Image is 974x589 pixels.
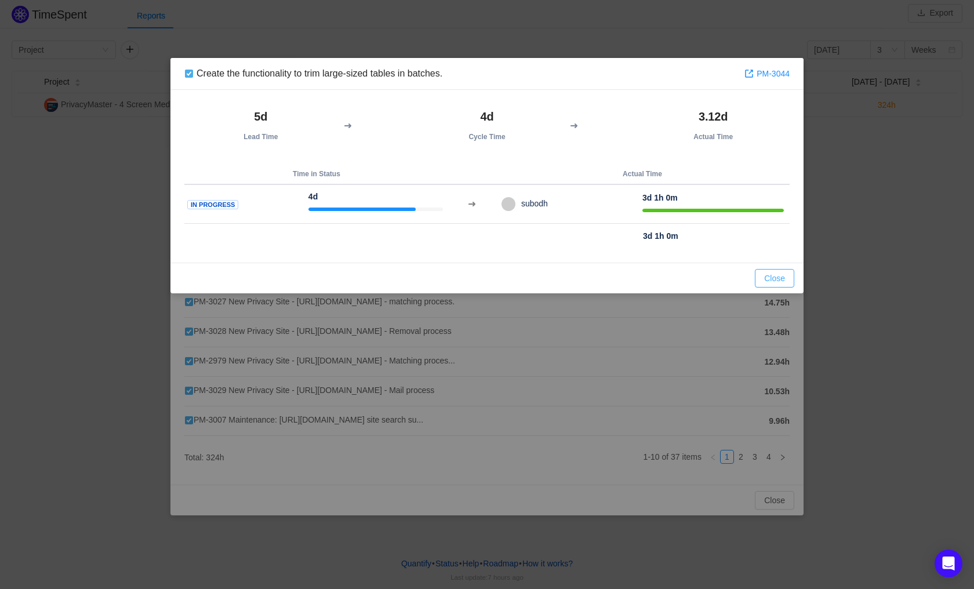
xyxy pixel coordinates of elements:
strong: 4d [308,192,318,201]
th: Cycle Time [410,104,564,147]
strong: 5d [254,110,267,123]
a: PM-3044 [744,67,790,80]
strong: 3d 1h 0m [643,231,678,241]
span: subodh [515,199,548,208]
strong: 3.12d [699,110,728,123]
th: Actual Time [637,104,790,147]
strong: 3d 1h 0m [642,193,678,202]
div: Open Intercom Messenger [935,550,962,577]
th: Actual Time [495,164,790,184]
th: Lead Time [184,104,337,147]
span: In Progress [187,200,238,210]
img: 10738 [184,69,194,78]
button: Close [755,269,794,288]
th: Time in Status [184,164,449,184]
strong: 4d [480,110,493,123]
div: Create the functionality to trim large-sized tables in batches. [184,67,442,80]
